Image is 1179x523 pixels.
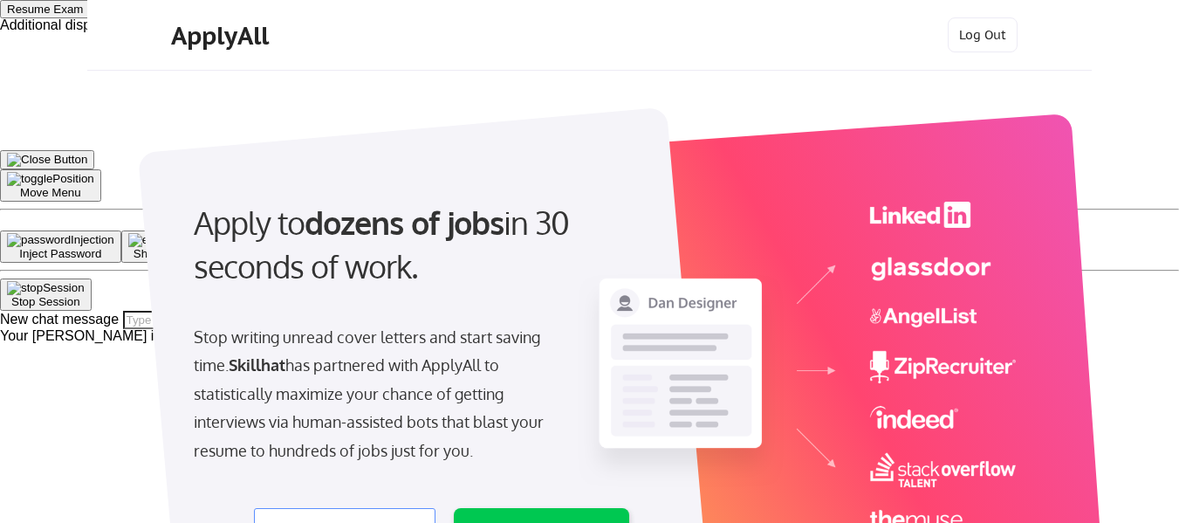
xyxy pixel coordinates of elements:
button: Log Out [948,17,1018,52]
div: Stop writing unread cover letters and start saving time. has partnered with ApplyAll to statistic... [194,323,552,465]
strong: dozens of jobs [305,203,504,242]
div: Apply to in 30 seconds of work. [194,201,622,289]
strong: Skillhat [229,355,285,375]
div: ApplyAll [171,21,274,51]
